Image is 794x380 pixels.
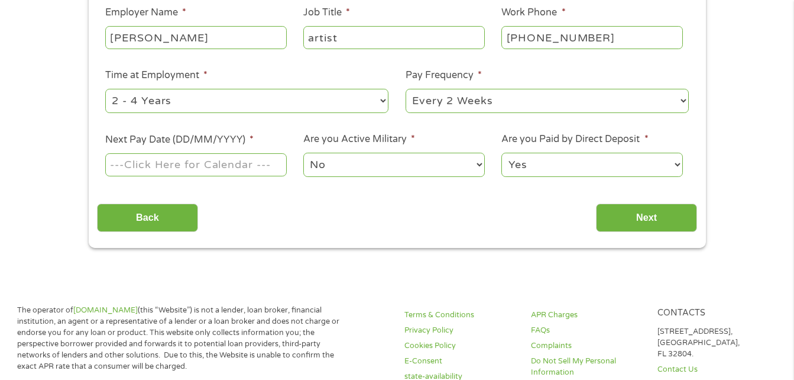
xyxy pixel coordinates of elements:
input: ---Click Here for Calendar --- [105,153,286,176]
a: Do Not Sell My Personal Information [531,356,643,378]
a: Cookies Policy [404,340,517,352]
a: Contact Us [657,364,770,375]
label: Are you Paid by Direct Deposit [501,133,648,146]
input: Walmart [105,26,286,49]
a: FAQs [531,325,643,336]
label: Time at Employment [105,69,208,82]
a: E-Consent [404,356,517,367]
a: APR Charges [531,310,643,321]
h4: Contacts [657,308,770,319]
label: Work Phone [501,7,565,19]
a: Complaints [531,340,643,352]
label: Pay Frequency [406,69,482,82]
label: Are you Active Military [303,133,415,146]
a: Terms & Conditions [404,310,517,321]
input: Next [596,204,697,233]
a: [DOMAIN_NAME] [73,305,138,315]
input: Back [97,204,198,233]
input: Cashier [303,26,484,49]
a: Privacy Policy [404,325,517,336]
label: Job Title [303,7,350,19]
label: Next Pay Date (DD/MM/YYYY) [105,134,254,146]
label: Employer Name [105,7,186,19]
p: The operator of (this “Website”) is not a lender, loan broker, financial institution, an agent or... [17,305,344,372]
p: [STREET_ADDRESS], [GEOGRAPHIC_DATA], FL 32804. [657,326,770,360]
input: (231) 754-4010 [501,26,682,49]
